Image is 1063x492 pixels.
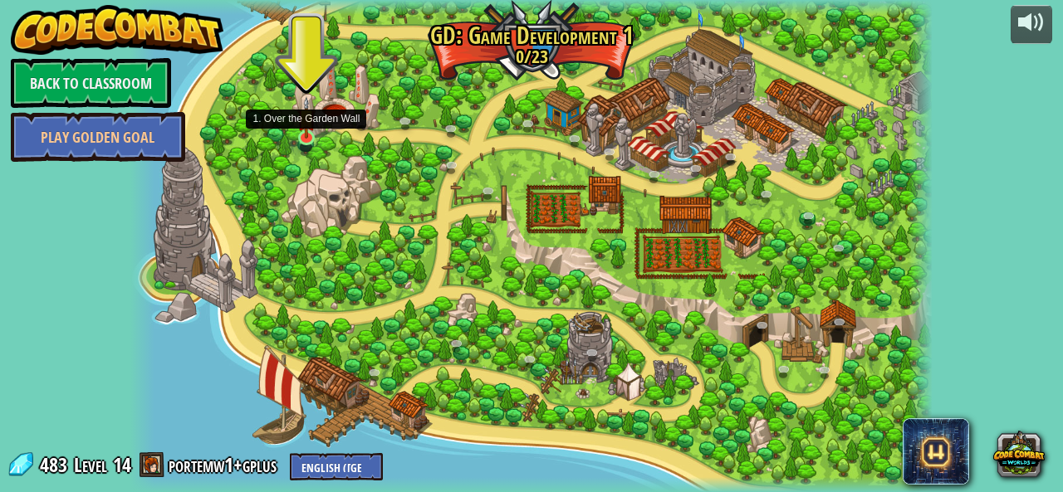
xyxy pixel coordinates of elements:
[11,112,185,162] a: Play Golden Goal
[1011,5,1052,44] button: Adjust volume
[169,451,282,478] a: portemw1+gplus
[297,96,316,139] img: level-banner-started.png
[11,5,223,55] img: CodeCombat - Learn how to code by playing a game
[113,451,131,478] span: 14
[11,58,171,108] a: Back to Classroom
[74,451,107,479] span: Level
[40,451,72,478] span: 483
